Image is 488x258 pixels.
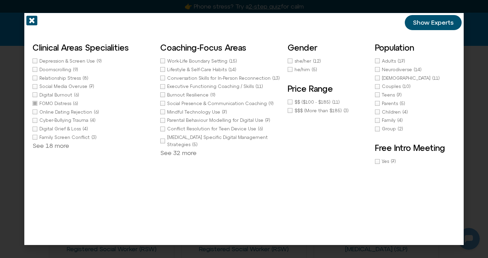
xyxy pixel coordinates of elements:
h3: Price Range [288,84,368,93]
h3: Gender [288,43,292,52]
h3: Clinical Areas Specialities [33,43,153,52]
span: Show Experts [413,19,453,26]
a: Show Experts [405,15,462,30]
h3: Free Intro Meeting [375,143,455,152]
h3: Population [375,43,455,52]
h3: Coaching-Focus Areas [160,43,281,52]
